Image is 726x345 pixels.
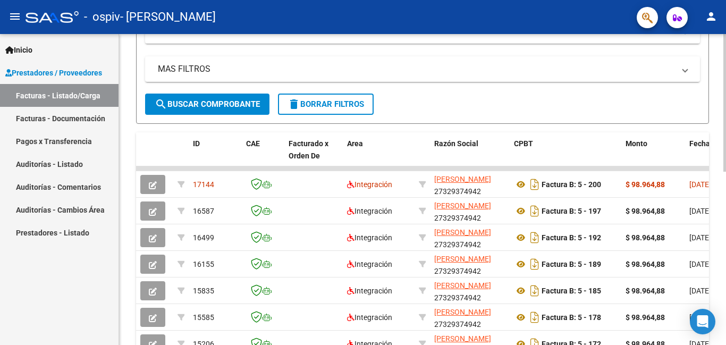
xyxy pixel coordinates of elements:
span: 17144 [193,180,214,189]
i: Descargar documento [528,176,542,193]
mat-panel-title: MAS FILTROS [158,63,674,75]
div: 27329374942 [434,226,505,249]
mat-icon: delete [288,98,300,111]
datatable-header-cell: Area [343,132,415,179]
strong: $ 98.964,88 [626,180,665,189]
span: Integración [347,287,392,295]
button: Borrar Filtros [278,94,374,115]
span: Integración [347,233,392,242]
span: ID [193,139,200,148]
span: - [PERSON_NAME] [120,5,216,29]
i: Descargar documento [528,309,542,326]
span: [DATE] [689,233,711,242]
span: [PERSON_NAME] [434,334,491,343]
span: [PERSON_NAME] [434,201,491,210]
span: Integración [347,260,392,268]
span: CPBT [514,139,533,148]
span: Facturado x Orden De [289,139,328,160]
i: Descargar documento [528,256,542,273]
strong: $ 98.964,88 [626,233,665,242]
span: Borrar Filtros [288,99,364,109]
span: 16587 [193,207,214,215]
i: Descargar documento [528,229,542,246]
strong: Factura B: 5 - 178 [542,313,601,322]
span: [PERSON_NAME] [434,255,491,263]
span: CAE [246,139,260,148]
strong: $ 98.964,88 [626,207,665,215]
span: [DATE] [689,207,711,215]
mat-expansion-panel-header: MAS FILTROS [145,56,700,82]
span: [DATE] [689,260,711,268]
strong: $ 98.964,88 [626,287,665,295]
strong: Factura B: 5 - 200 [542,180,601,189]
span: Integración [347,207,392,215]
mat-icon: menu [9,10,21,23]
span: Prestadores / Proveedores [5,67,102,79]
span: Razón Social [434,139,478,148]
datatable-header-cell: Razón Social [430,132,510,179]
strong: Factura B: 5 - 197 [542,207,601,215]
datatable-header-cell: Facturado x Orden De [284,132,343,179]
strong: Factura B: 5 - 192 [542,233,601,242]
div: Open Intercom Messenger [690,309,715,334]
span: - ospiv [84,5,120,29]
span: Integración [347,313,392,322]
datatable-header-cell: CPBT [510,132,621,179]
span: [DATE] [689,287,711,295]
strong: $ 98.964,88 [626,313,665,322]
span: 16155 [193,260,214,268]
div: 27329374942 [434,306,505,329]
span: 15835 [193,287,214,295]
datatable-header-cell: Monto [621,132,685,179]
button: Buscar Comprobante [145,94,269,115]
i: Descargar documento [528,282,542,299]
span: Integración [347,180,392,189]
span: Buscar Comprobante [155,99,260,109]
span: [PERSON_NAME] [434,308,491,316]
span: 15585 [193,313,214,322]
span: [DATE] [689,180,711,189]
span: Monto [626,139,647,148]
span: Inicio [5,44,32,56]
strong: $ 98.964,88 [626,260,665,268]
div: 27329374942 [434,253,505,275]
datatable-header-cell: ID [189,132,242,179]
strong: Factura B: 5 - 185 [542,287,601,295]
datatable-header-cell: CAE [242,132,284,179]
span: 16499 [193,233,214,242]
div: 27329374942 [434,200,505,222]
div: 27329374942 [434,280,505,302]
span: Area [347,139,363,148]
i: Descargar documento [528,203,542,220]
span: [DATE] [689,313,711,322]
span: [PERSON_NAME] [434,175,491,183]
span: [PERSON_NAME] [434,228,491,237]
span: [PERSON_NAME] [434,281,491,290]
mat-icon: search [155,98,167,111]
div: 27329374942 [434,173,505,196]
strong: Factura B: 5 - 189 [542,260,601,268]
mat-icon: person [705,10,717,23]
